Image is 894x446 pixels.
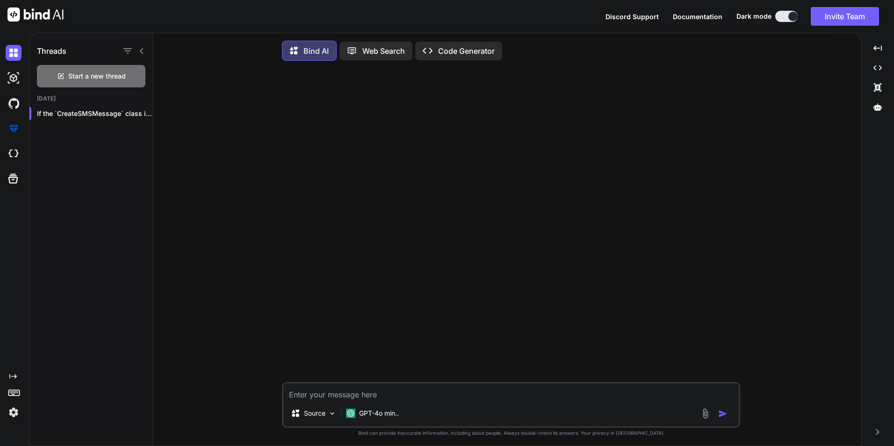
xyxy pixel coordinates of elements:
button: Invite Team [811,7,879,26]
button: Documentation [673,12,722,22]
p: GPT-4o min.. [359,409,399,418]
p: Web Search [362,45,405,57]
img: cloudideIcon [6,146,22,162]
p: Code Generator [438,45,495,57]
img: Bind AI [7,7,64,22]
img: githubDark [6,95,22,111]
img: icon [718,409,728,418]
p: Source [304,409,325,418]
img: darkChat [6,45,22,61]
img: premium [6,121,22,137]
img: attachment [700,408,711,419]
img: darkAi-studio [6,70,22,86]
span: Documentation [673,13,722,21]
h1: Threads [37,45,66,57]
p: Bind can provide inaccurate information, including about people. Always double-check its answers.... [282,430,740,437]
button: Discord Support [606,12,659,22]
p: Bind AI [303,45,329,57]
img: settings [6,404,22,420]
span: Start a new thread [68,72,126,81]
img: GPT-4o mini [346,409,355,418]
h2: [DATE] [29,95,153,102]
p: If the `CreateSMSMessage` class in the RingCentral... [37,109,153,118]
span: Dark mode [736,12,771,21]
span: Discord Support [606,13,659,21]
img: Pick Models [328,410,336,417]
